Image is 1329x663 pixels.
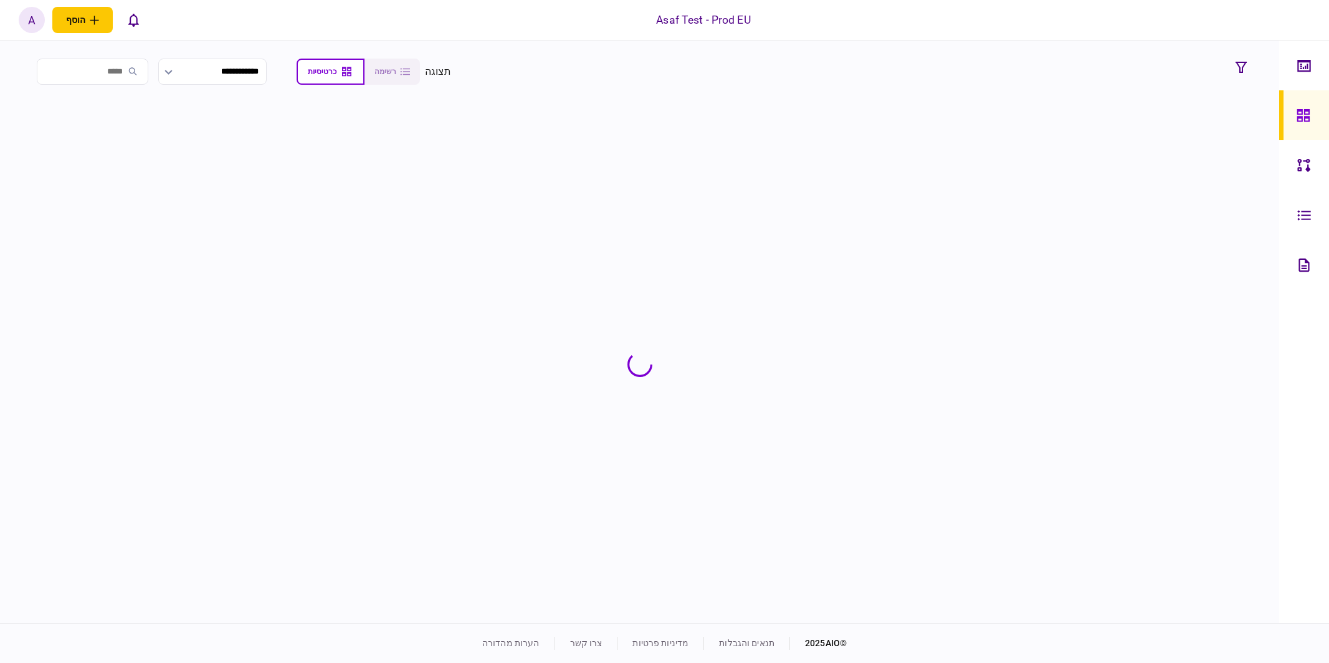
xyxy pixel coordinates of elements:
[632,638,688,648] a: מדיניות פרטיות
[789,637,847,650] div: © 2025 AIO
[425,64,452,79] div: תצוגה
[482,638,540,648] a: הערות מהדורה
[656,12,751,28] div: Asaf Test - Prod EU
[120,7,146,33] button: פתח רשימת התראות
[19,7,45,33] button: A
[570,638,603,648] a: צרו קשר
[719,638,774,648] a: תנאים והגבלות
[374,67,396,76] span: רשימה
[308,67,336,76] span: כרטיסיות
[297,59,364,85] button: כרטיסיות
[52,7,113,33] button: פתח תפריט להוספת לקוח
[364,59,420,85] button: רשימה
